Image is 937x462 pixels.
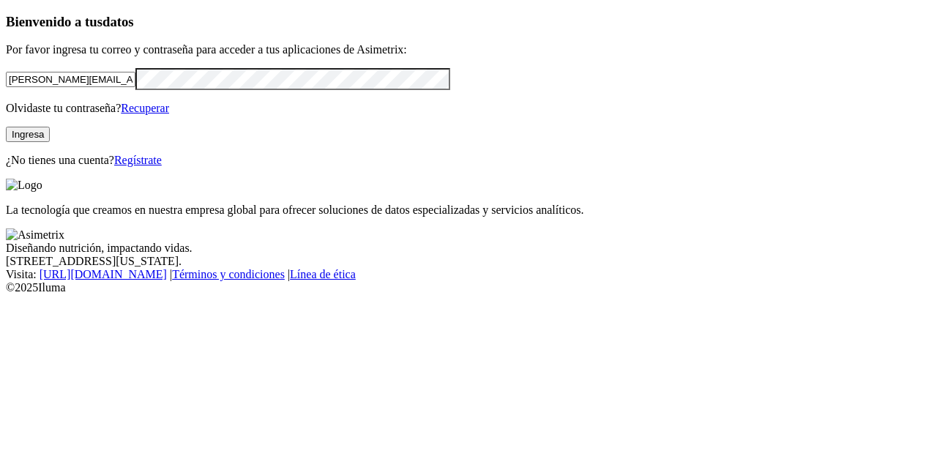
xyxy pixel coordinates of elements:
[6,14,931,30] h3: Bienvenido a tus
[121,102,169,114] a: Recuperar
[6,72,135,87] input: Tu correo
[290,268,356,280] a: Línea de ética
[6,268,931,281] div: Visita : | |
[6,102,931,115] p: Olvidaste tu contraseña?
[6,179,42,192] img: Logo
[6,127,50,142] button: Ingresa
[6,228,64,242] img: Asimetrix
[114,154,162,166] a: Regístrate
[6,43,931,56] p: Por favor ingresa tu correo y contraseña para acceder a tus aplicaciones de Asimetrix:
[6,242,931,255] div: Diseñando nutrición, impactando vidas.
[6,281,931,294] div: © 2025 Iluma
[102,14,134,29] span: datos
[6,154,931,167] p: ¿No tienes una cuenta?
[6,255,931,268] div: [STREET_ADDRESS][US_STATE].
[40,268,167,280] a: [URL][DOMAIN_NAME]
[6,204,931,217] p: La tecnología que creamos en nuestra empresa global para ofrecer soluciones de datos especializad...
[172,268,285,280] a: Términos y condiciones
